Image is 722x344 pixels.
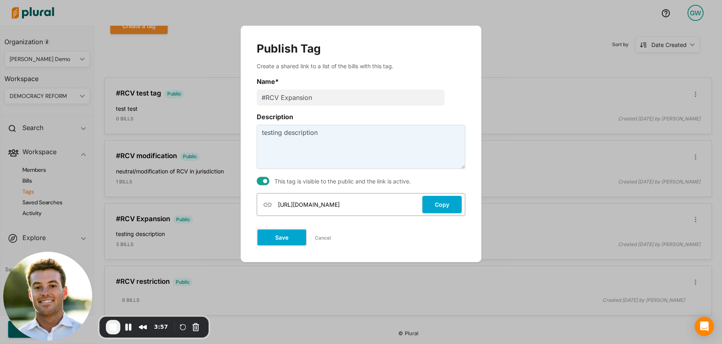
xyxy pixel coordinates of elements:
[307,232,339,244] button: Cancel
[422,196,462,213] button: Copy
[257,62,465,70] p: Create a shared link to a list of the bills with this tag.
[257,77,465,86] label: Name
[257,229,307,246] button: Save
[270,177,411,185] div: This tag is visible to the public and the link is active.
[241,26,481,262] div: Modal
[275,200,340,209] span: [URL][DOMAIN_NAME]
[257,112,465,122] label: Description
[257,125,465,169] textarea: testing description
[257,42,465,55] div: Publish Tag
[695,317,714,336] div: Open Intercom Messenger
